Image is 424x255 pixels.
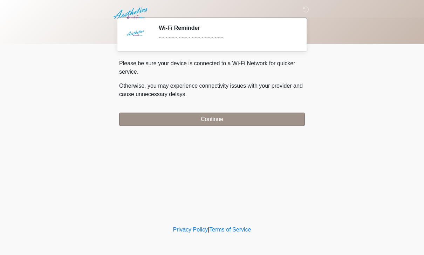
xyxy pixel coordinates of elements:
[124,25,145,46] img: Agent Avatar
[119,113,305,126] button: Continue
[208,227,209,233] a: |
[159,25,294,31] h2: Wi-Fi Reminder
[112,5,150,21] img: Aesthetics by Emediate Cure Logo
[209,227,251,233] a: Terms of Service
[185,91,187,97] span: .
[119,59,305,76] p: Please be sure your device is connected to a Wi-Fi Network for quicker service.
[159,34,294,42] div: ~~~~~~~~~~~~~~~~~~~~
[173,227,208,233] a: Privacy Policy
[119,82,305,99] p: Otherwise, you may experience connectivity issues with your provider and cause unnecessary delays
